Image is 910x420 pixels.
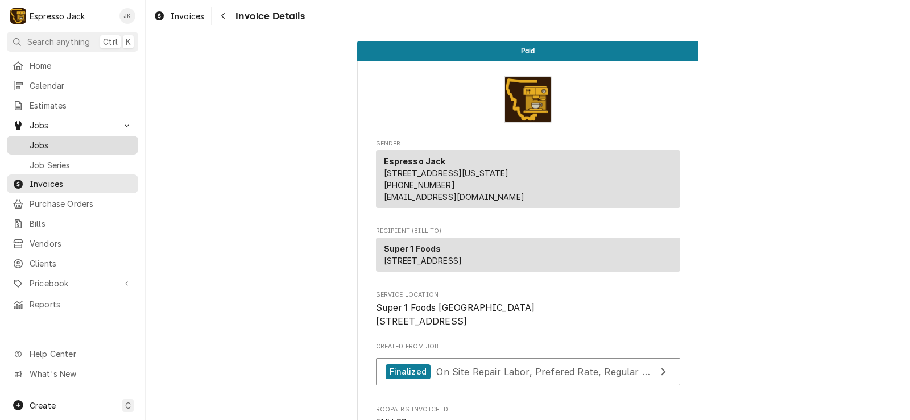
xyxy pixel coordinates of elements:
a: Jobs [7,136,138,155]
div: Sender [376,150,680,208]
strong: Super 1 Foods [384,244,441,253]
div: E [10,8,26,24]
div: Service Location [376,290,680,328]
a: Go to Help Center [7,344,138,363]
div: Status [357,41,698,61]
strong: Espresso Jack [384,156,446,166]
span: Search anything [27,36,90,48]
span: Reports [30,298,133,310]
span: Ctrl [103,36,118,48]
span: Create [30,401,56,410]
a: Reports [7,295,138,314]
span: Roopairs Invoice ID [376,405,680,414]
span: Super 1 Foods [GEOGRAPHIC_DATA] [STREET_ADDRESS] [376,302,535,327]
img: Logo [504,76,552,123]
div: Espresso Jack's Avatar [10,8,26,24]
a: [PHONE_NUMBER] [384,180,455,190]
a: [EMAIL_ADDRESS][DOMAIN_NAME] [384,192,524,202]
div: Finalized [386,364,431,380]
span: Help Center [30,348,131,360]
span: K [126,36,131,48]
a: View Job [376,358,680,386]
span: Invoices [30,178,133,190]
div: JK [119,8,135,24]
span: Jobs [30,139,133,151]
div: Jack Kehoe's Avatar [119,8,135,24]
div: Recipient (Bill To) [376,238,680,272]
div: Invoice Sender [376,139,680,213]
a: Bills [7,214,138,233]
span: [STREET_ADDRESS] [384,256,462,265]
span: Pricebook [30,277,115,289]
a: Go to What's New [7,364,138,383]
span: Purchase Orders [30,198,133,210]
span: Jobs [30,119,115,131]
a: Go to Jobs [7,116,138,135]
span: Bills [30,218,133,230]
div: Sender [376,150,680,213]
div: Recipient (Bill To) [376,238,680,276]
a: Home [7,56,138,75]
a: Estimates [7,96,138,115]
div: Created From Job [376,342,680,391]
span: Service Location [376,301,680,328]
span: Estimates [30,99,133,111]
a: Invoices [149,7,209,26]
a: Clients [7,254,138,273]
span: Paid [521,47,535,55]
span: Vendors [30,238,133,249]
span: Service Location [376,290,680,300]
a: Purchase Orders [7,194,138,213]
span: Sender [376,139,680,148]
span: [STREET_ADDRESS][US_STATE] [384,168,509,178]
button: Navigate back [214,7,232,25]
a: Invoices [7,174,138,193]
div: Invoice Recipient [376,227,680,277]
a: Calendar [7,76,138,95]
span: Clients [30,257,133,269]
span: Calendar [30,80,133,92]
span: On Site Repair Labor, Prefered Rate, Regular Hours [436,365,669,377]
span: Created From Job [376,342,680,351]
span: What's New [30,368,131,380]
a: Job Series [7,156,138,174]
span: C [125,400,131,411]
a: Vendors [7,234,138,253]
span: Recipient (Bill To) [376,227,680,236]
span: Job Series [30,159,133,171]
button: Search anythingCtrlK [7,32,138,52]
span: Home [30,60,133,72]
a: Go to Pricebook [7,274,138,293]
div: Espresso Jack [30,10,85,22]
span: Invoices [171,10,204,22]
span: Invoice Details [232,9,304,24]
